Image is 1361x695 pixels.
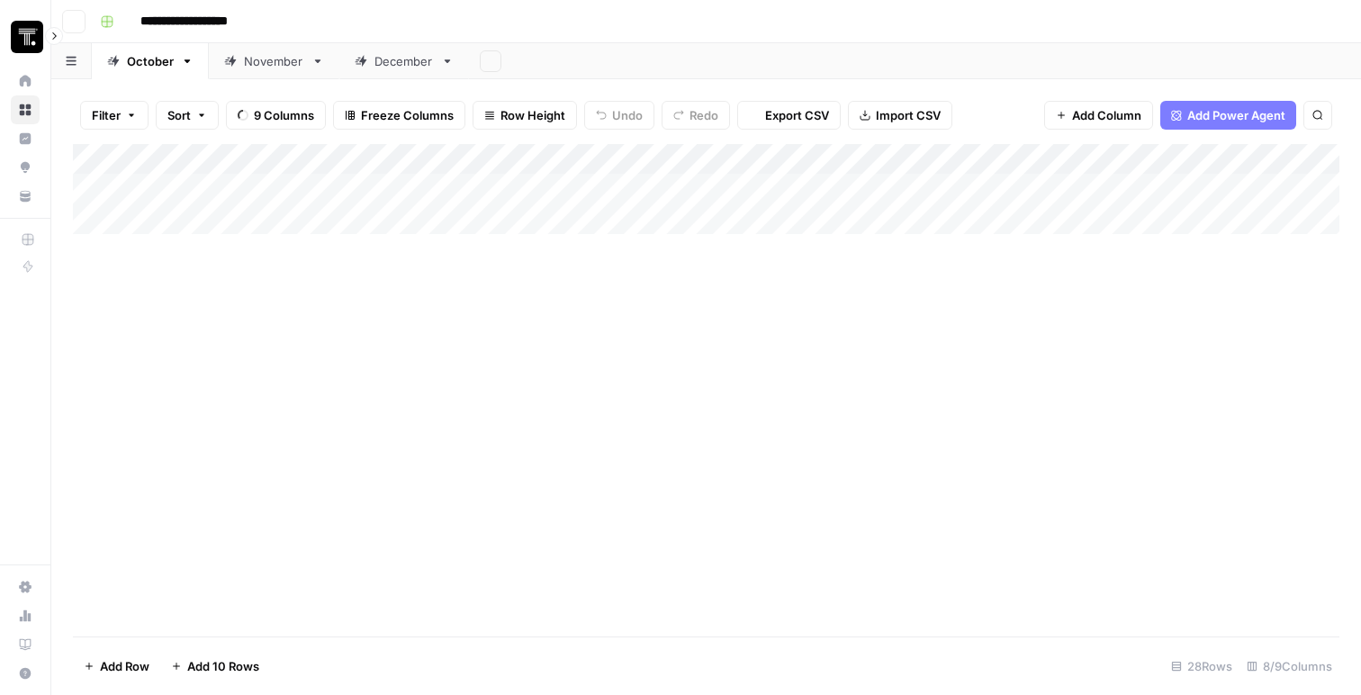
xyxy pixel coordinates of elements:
[1164,652,1239,681] div: 28 Rows
[662,101,730,130] button: Redo
[160,652,270,681] button: Add 10 Rows
[1187,106,1285,124] span: Add Power Agent
[848,101,952,130] button: Import CSV
[1072,106,1141,124] span: Add Column
[100,657,149,675] span: Add Row
[374,52,434,70] div: December
[11,95,40,124] a: Browse
[11,601,40,630] a: Usage
[92,106,121,124] span: Filter
[244,52,304,70] div: November
[690,106,718,124] span: Redo
[73,652,160,681] button: Add Row
[11,659,40,688] button: Help + Support
[80,101,149,130] button: Filter
[226,101,326,130] button: 9 Columns
[187,657,259,675] span: Add 10 Rows
[500,106,565,124] span: Row Height
[11,182,40,211] a: Your Data
[737,101,841,130] button: Export CSV
[612,106,643,124] span: Undo
[11,67,40,95] a: Home
[11,14,40,59] button: Workspace: Thoughtspot
[339,43,469,79] a: December
[876,106,941,124] span: Import CSV
[333,101,465,130] button: Freeze Columns
[11,21,43,53] img: Thoughtspot Logo
[473,101,577,130] button: Row Height
[1239,652,1339,681] div: 8/9 Columns
[254,106,314,124] span: 9 Columns
[127,52,174,70] div: October
[584,101,654,130] button: Undo
[1160,101,1296,130] button: Add Power Agent
[92,43,209,79] a: October
[11,153,40,182] a: Opportunities
[1044,101,1153,130] button: Add Column
[209,43,339,79] a: November
[11,630,40,659] a: Learning Hub
[156,101,219,130] button: Sort
[11,573,40,601] a: Settings
[11,124,40,153] a: Insights
[765,106,829,124] span: Export CSV
[167,106,191,124] span: Sort
[361,106,454,124] span: Freeze Columns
